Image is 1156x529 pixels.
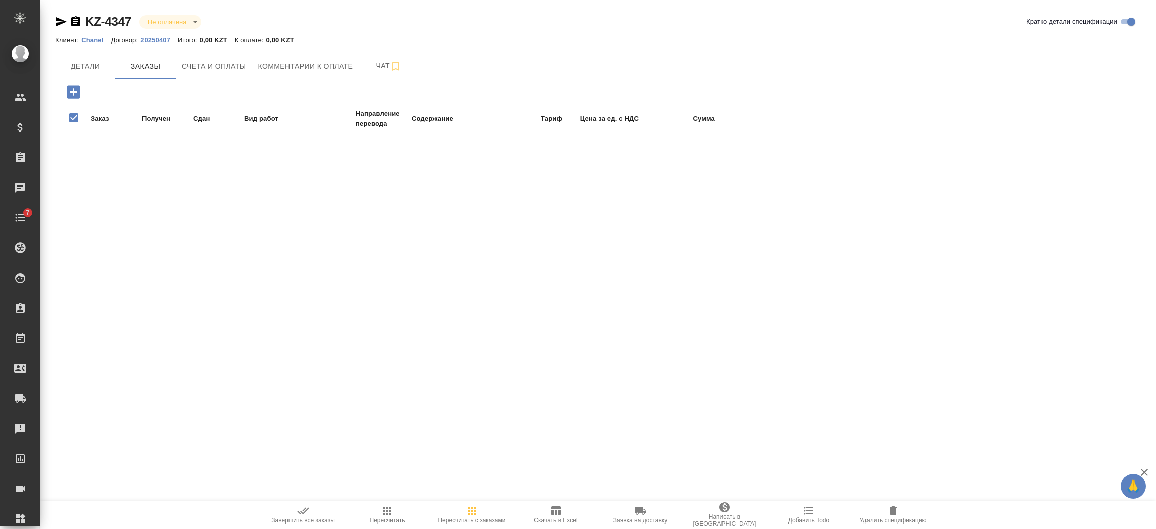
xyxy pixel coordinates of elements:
[235,36,266,44] p: К оплате:
[141,108,192,129] td: Получен
[55,36,81,44] p: Клиент:
[81,36,111,44] p: Chanel
[3,205,38,230] a: 7
[493,108,563,129] td: Тариф
[1121,474,1146,499] button: 🙏
[365,60,413,72] span: Чат
[200,36,235,44] p: 0,00 KZT
[90,108,140,129] td: Заказ
[411,108,492,129] td: Содержание
[70,16,82,28] button: Скопировать ссылку
[61,60,109,73] span: Детали
[266,36,302,44] p: 0,00 KZT
[144,18,189,26] button: Не оплачена
[390,60,402,72] svg: Подписаться
[193,108,243,129] td: Сдан
[182,60,246,73] span: Счета и оплаты
[139,15,201,29] div: Не оплачена
[140,35,178,44] a: 20250407
[355,108,410,129] td: Направление перевода
[640,108,715,129] td: Сумма
[60,82,87,102] button: Добавить заказ
[244,108,354,129] td: Вид работ
[85,15,131,28] a: KZ-4347
[258,60,353,73] span: Комментарии к оплате
[121,60,170,73] span: Заказы
[55,16,67,28] button: Скопировать ссылку для ЯМессенджера
[1125,476,1142,497] span: 🙏
[81,35,111,44] a: Chanel
[20,208,35,218] span: 7
[178,36,199,44] p: Итого:
[111,36,140,44] p: Договор:
[140,36,178,44] p: 20250407
[564,108,639,129] td: Цена за ед. с НДС
[1026,17,1117,27] span: Кратко детали спецификации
